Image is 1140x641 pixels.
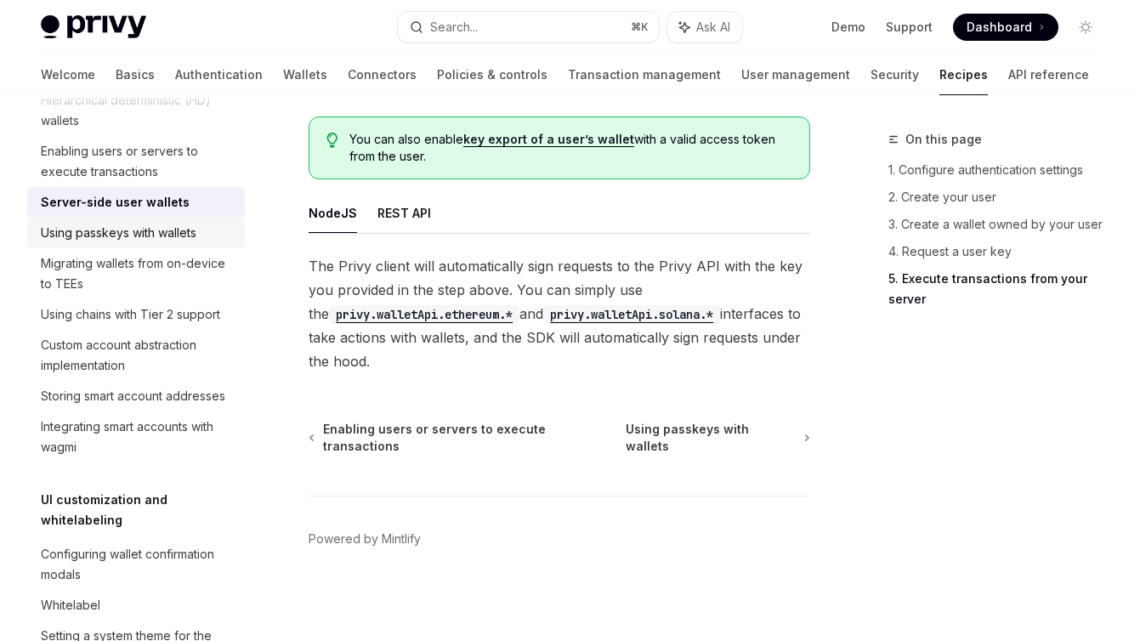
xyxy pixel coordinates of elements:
a: Security [871,54,919,95]
div: Configuring wallet confirmation modals [41,544,235,585]
a: privy.walletApi.solana.* [543,305,720,322]
a: Storing smart account addresses [27,381,245,411]
span: Dashboard [967,19,1032,36]
a: Whitelabel [27,590,245,621]
span: On this page [905,129,982,150]
button: NodeJS [309,193,357,233]
button: Toggle dark mode [1072,14,1099,41]
a: User management [741,54,850,95]
a: 2. Create your user [888,184,1113,211]
span: ⌘ K [631,20,649,34]
code: privy.walletApi.solana.* [543,305,720,324]
div: Migrating wallets from on-device to TEEs [41,253,235,294]
a: Authentication [175,54,263,95]
a: Custom account abstraction implementation [27,330,245,381]
a: Powered by Mintlify [309,530,421,547]
a: Welcome [41,54,95,95]
a: Demo [831,19,865,36]
a: key export of a user’s wallet [463,132,634,147]
a: Basics [116,54,155,95]
button: Search...⌘K [398,12,658,43]
a: 4. Request a user key [888,238,1113,265]
div: Custom account abstraction implementation [41,335,235,376]
button: Ask AI [667,12,742,43]
a: Using passkeys with wallets [27,218,245,248]
a: Configuring wallet confirmation modals [27,539,245,590]
div: Server-side user wallets [41,192,190,213]
a: Using passkeys with wallets [626,421,808,455]
div: Using passkeys with wallets [41,223,196,243]
a: 1. Configure authentication settings [888,156,1113,184]
div: Whitelabel [41,595,100,615]
div: Search... [430,17,478,37]
a: Using chains with Tier 2 support [27,299,245,330]
code: privy.walletApi.ethereum.* [329,305,519,324]
span: Using passkeys with wallets [626,421,796,455]
a: Server-side user wallets [27,187,245,218]
div: Enabling users or servers to execute transactions [41,141,235,182]
a: Recipes [939,54,988,95]
a: 5. Execute transactions from your server [888,265,1113,313]
div: Using chains with Tier 2 support [41,304,220,325]
a: 3. Create a wallet owned by your user [888,211,1113,238]
a: Support [886,19,933,36]
a: Enabling users or servers to execute transactions [310,421,626,455]
a: Integrating smart accounts with wagmi [27,411,245,462]
a: Policies & controls [437,54,547,95]
a: Migrating wallets from on-device to TEEs [27,248,245,299]
h5: UI customization and whitelabeling [41,490,245,530]
a: Connectors [348,54,417,95]
a: Enabling users or servers to execute transactions [27,136,245,187]
span: The Privy client will automatically sign requests to the Privy API with the key you provided in t... [309,254,810,373]
img: light logo [41,15,146,39]
span: You can also enable with a valid access token from the user. [349,131,792,165]
a: Dashboard [953,14,1058,41]
a: privy.walletApi.ethereum.* [329,305,519,322]
div: Integrating smart accounts with wagmi [41,417,235,457]
svg: Tip [326,133,338,148]
button: REST API [377,193,431,233]
a: Wallets [283,54,327,95]
span: Enabling users or servers to execute transactions [323,421,626,455]
span: Ask AI [696,19,730,36]
div: Storing smart account addresses [41,386,225,406]
a: Transaction management [568,54,721,95]
a: API reference [1008,54,1089,95]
